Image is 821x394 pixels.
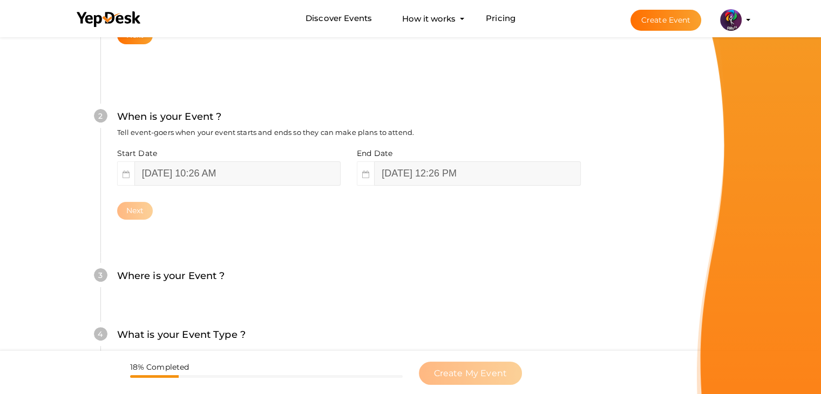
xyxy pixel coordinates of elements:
[94,109,107,123] div: 2
[630,10,702,31] button: Create Event
[357,148,392,159] label: End Date
[306,9,372,29] a: Discover Events
[720,9,742,31] img: 5BK8ZL5P_small.png
[130,362,189,372] label: 18% Completed
[486,9,515,29] a: Pricing
[117,268,225,284] label: Where is your Event ?
[374,161,580,186] input: Event end date
[94,327,107,341] div: 4
[117,109,222,125] label: When is your Event ?
[117,148,157,159] label: Start Date
[419,362,522,385] button: Create My Event
[434,368,507,378] span: Create My Event
[134,161,341,186] input: Event start date
[117,327,246,343] label: What is your Event Type ?
[399,9,459,29] button: How it works
[94,268,107,282] div: 3
[117,202,153,220] button: Next
[117,127,414,138] label: Tell event-goers when your event starts and ends so they can make plans to attend.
